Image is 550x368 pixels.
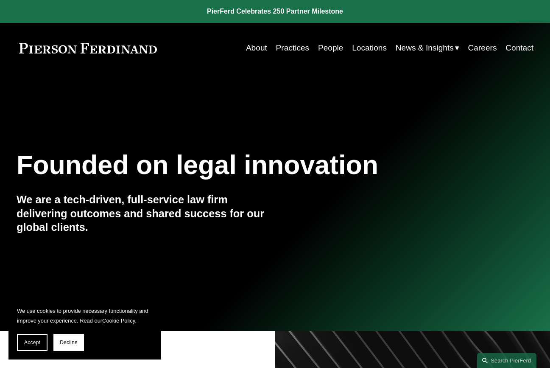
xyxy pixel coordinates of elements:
p: We use cookies to provide necessary functionality and improve your experience. Read our . [17,306,153,326]
h4: We are a tech-driven, full-service law firm delivering outcomes and shared success for our global... [17,193,275,233]
a: People [318,40,343,56]
h1: Founded on legal innovation [17,150,447,180]
span: News & Insights [396,41,454,55]
a: Cookie Policy [102,317,135,324]
a: About [246,40,267,56]
button: Accept [17,334,47,351]
a: folder dropdown [396,40,459,56]
span: Accept [24,340,40,346]
button: Decline [53,334,84,351]
a: Search this site [477,353,536,368]
span: Decline [60,340,78,346]
a: Practices [276,40,310,56]
a: Careers [468,40,497,56]
a: Contact [505,40,533,56]
a: Locations [352,40,387,56]
section: Cookie banner [8,298,161,360]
